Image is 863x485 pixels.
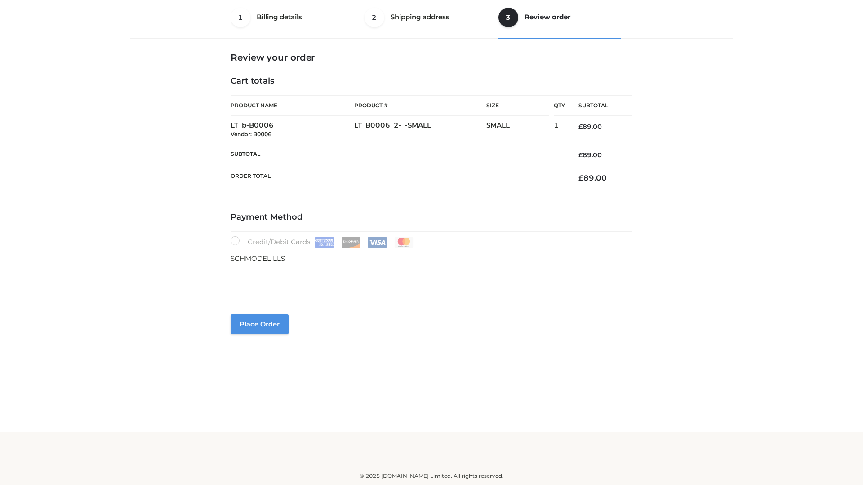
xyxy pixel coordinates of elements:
[368,237,387,248] img: Visa
[486,96,549,116] th: Size
[394,237,414,248] img: Mastercard
[486,116,554,144] td: SMALL
[231,212,632,222] h4: Payment Method
[231,236,414,248] label: Credit/Debit Cards
[554,116,565,144] td: 1
[133,472,730,481] div: © 2025 [DOMAIN_NAME] Limited. All rights reserved.
[231,52,632,63] h3: Review your order
[231,116,354,144] td: LT_b-B0006
[231,253,632,265] p: SCHMODEL LLS
[231,144,565,166] th: Subtotal
[354,116,486,144] td: LT_B0006_2-_-SMALL
[231,95,354,116] th: Product Name
[231,166,565,190] th: Order Total
[554,95,565,116] th: Qty
[315,237,334,248] img: Amex
[231,76,632,86] h4: Cart totals
[578,151,602,159] bdi: 89.00
[578,173,607,182] bdi: 89.00
[578,151,583,159] span: £
[231,131,271,137] small: Vendor: B0006
[341,237,360,248] img: Discover
[578,123,602,131] bdi: 89.00
[565,96,632,116] th: Subtotal
[229,262,631,295] iframe: Secure payment input frame
[231,314,289,334] button: Place order
[578,173,583,182] span: £
[354,95,486,116] th: Product #
[578,123,583,131] span: £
